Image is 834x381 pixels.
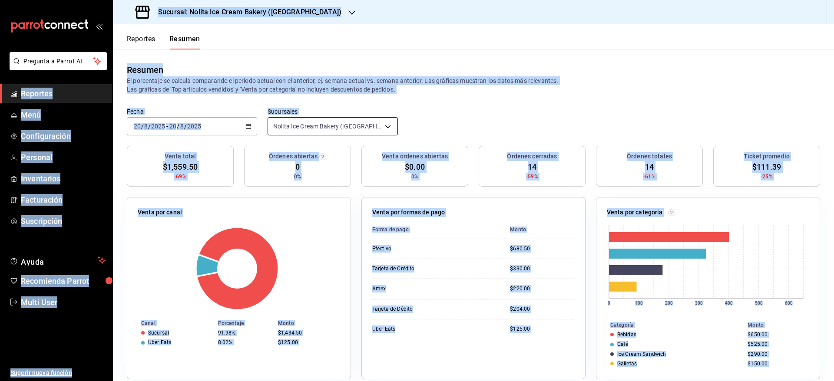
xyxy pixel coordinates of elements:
span: Reportes [21,88,106,99]
span: / [184,123,187,130]
div: Resumen [127,63,163,76]
div: Efectivo [372,245,459,253]
p: Venta por categoría [607,208,663,217]
span: $111.39 [752,161,781,173]
div: $525.00 [748,341,806,347]
text: 100 [635,301,643,305]
span: Recomienda Parrot [21,275,106,287]
div: $125.00 [510,325,575,333]
span: Sugerir nueva función [10,368,106,378]
span: Pregunta a Parrot AI [23,57,93,66]
span: / [141,123,144,130]
button: Pregunta a Parrot AI [10,52,107,70]
div: 91.98% [218,330,271,336]
div: $290.00 [748,351,806,357]
input: -- [133,123,141,130]
span: 0% [294,173,301,181]
button: Reportes [127,35,156,49]
div: Café [617,341,629,347]
a: Pregunta a Parrot AI [6,63,107,72]
text: 600 [785,301,793,305]
input: -- [144,123,148,130]
div: Tarjeta de Crédito [372,265,459,273]
span: -25% [761,173,773,181]
th: Monto [275,319,351,328]
text: 400 [725,301,733,305]
div: $220.00 [510,285,575,292]
input: -- [180,123,184,130]
span: -61% [643,173,655,181]
span: Facturación [21,194,106,206]
span: Ayuda [21,255,94,266]
span: Inventarios [21,173,106,184]
div: $650.00 [748,332,806,338]
div: Uber Eats [148,339,171,345]
span: / [177,123,179,130]
p: El porcentaje se calcula comparando el período actual con el anterior, ej. semana actual vs. sema... [127,76,820,94]
div: Bebidas [617,332,636,338]
span: Configuración [21,130,106,142]
span: -69% [174,173,186,181]
p: Venta por canal [138,208,182,217]
h3: Órdenes abiertas [269,152,318,161]
div: $680.50 [510,245,575,253]
button: Resumen [169,35,200,49]
text: 0 [608,301,610,305]
span: Multi User [21,296,106,308]
div: Uber Eats [372,325,459,333]
span: 14 [645,161,654,173]
input: ---- [187,123,202,130]
div: $125.00 [278,339,337,345]
span: - [166,123,168,130]
label: Sucursales [268,108,398,115]
h3: Ticket promedio [744,152,790,161]
span: -59% [526,173,538,181]
h3: Sucursal: Nolita Ice Cream Bakery ([GEOGRAPHIC_DATA]) [151,7,341,17]
span: 0 [295,161,300,173]
span: $1,559.50 [163,161,198,173]
th: Monto [503,220,575,239]
th: Canal [127,319,215,328]
div: $330.00 [510,265,575,273]
th: Categoría [596,320,744,330]
text: 300 [695,301,703,305]
span: Menú [21,109,106,121]
input: -- [169,123,177,130]
th: Porcentaje [215,319,275,328]
span: Suscripción [21,215,106,227]
span: Personal [21,151,106,163]
div: $1,434.50 [278,330,337,336]
text: 200 [665,301,673,305]
span: $0.00 [405,161,425,173]
div: Sucursal [148,330,169,336]
span: / [148,123,151,130]
div: Amex [372,285,459,292]
h3: Venta total [165,152,196,161]
h3: Venta órdenes abiertas [382,152,448,161]
p: Venta por formas de pago [372,208,445,217]
div: navigation tabs [127,35,200,49]
div: Ice Cream Sandwich [617,351,666,357]
th: Forma de pago [372,220,503,239]
h3: Órdenes totales [627,152,672,161]
span: Nolita Ice Cream Bakery ([GEOGRAPHIC_DATA]) [273,122,382,131]
div: Tarjeta de Débito [372,305,459,313]
span: 14 [528,161,536,173]
button: open_drawer_menu [96,23,103,30]
label: Fecha [127,108,257,115]
input: ---- [151,123,165,130]
div: 8.02% [218,339,271,345]
span: 0% [411,173,418,181]
div: Galletas [617,361,637,367]
div: $204.00 [510,305,575,313]
th: Monto [744,320,820,330]
text: 500 [755,301,763,305]
h3: Órdenes cerradas [507,152,557,161]
div: $150.00 [748,361,806,367]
